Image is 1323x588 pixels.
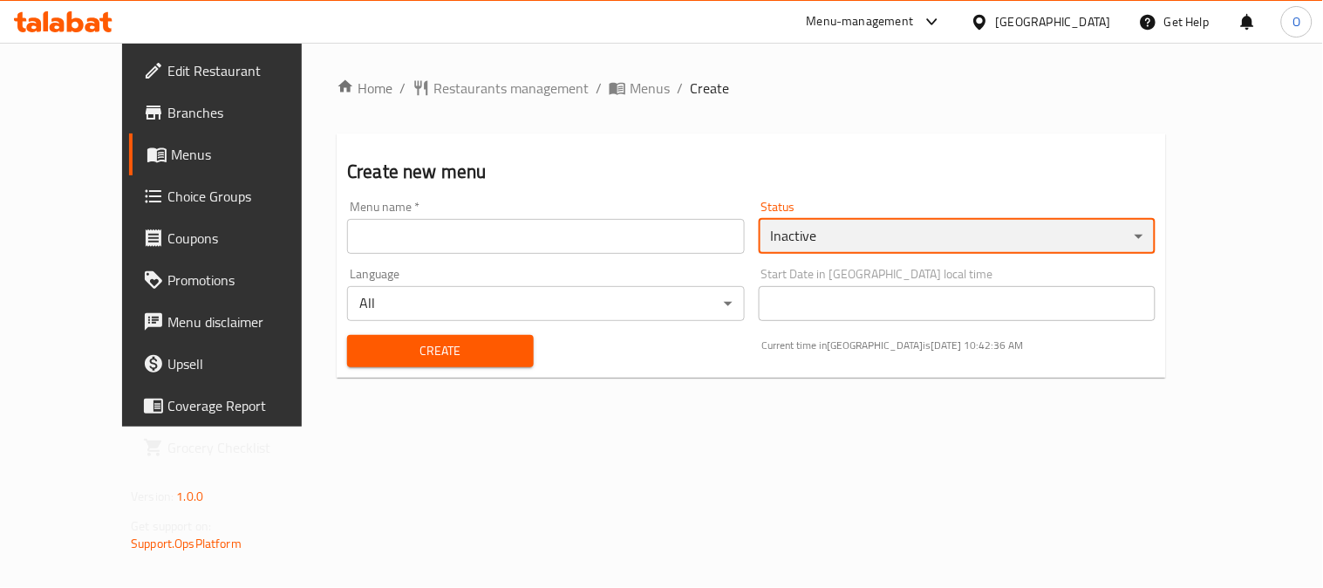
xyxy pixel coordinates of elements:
a: Grocery Checklist [129,427,343,468]
div: [GEOGRAPHIC_DATA] [996,12,1111,31]
nav: breadcrumb [337,78,1166,99]
div: All [347,286,744,321]
span: Choice Groups [167,186,329,207]
a: Upsell [129,343,343,385]
a: Coverage Report [129,385,343,427]
li: / [596,78,602,99]
a: Edit Restaurant [129,50,343,92]
span: Create [361,340,520,362]
a: Restaurants management [413,78,589,99]
li: / [399,78,406,99]
li: / [677,78,683,99]
div: Menu-management [807,11,914,32]
span: Coupons [167,228,329,249]
a: Home [337,78,392,99]
span: Menu disclaimer [167,311,329,332]
a: Coupons [129,217,343,259]
span: Create [690,78,729,99]
span: Upsell [167,353,329,374]
span: 1.0.0 [176,485,203,508]
a: Menus [609,78,670,99]
input: Please enter Menu name [347,219,744,254]
span: Promotions [167,270,329,291]
a: Promotions [129,259,343,301]
span: Menus [171,144,329,165]
span: Get support on: [131,515,211,537]
span: Grocery Checklist [167,437,329,458]
span: Edit Restaurant [167,60,329,81]
a: Support.OpsPlatform [131,532,242,555]
a: Branches [129,92,343,133]
span: Menus [630,78,670,99]
span: Coverage Report [167,395,329,416]
span: Version: [131,485,174,508]
span: O [1292,12,1300,31]
div: Inactive [759,219,1156,254]
button: Create [347,335,534,367]
span: Branches [167,102,329,123]
p: Current time in [GEOGRAPHIC_DATA] is [DATE] 10:42:36 AM [762,338,1156,353]
a: Menu disclaimer [129,301,343,343]
a: Menus [129,133,343,175]
span: Restaurants management [433,78,589,99]
h2: Create new menu [347,159,1156,185]
a: Choice Groups [129,175,343,217]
